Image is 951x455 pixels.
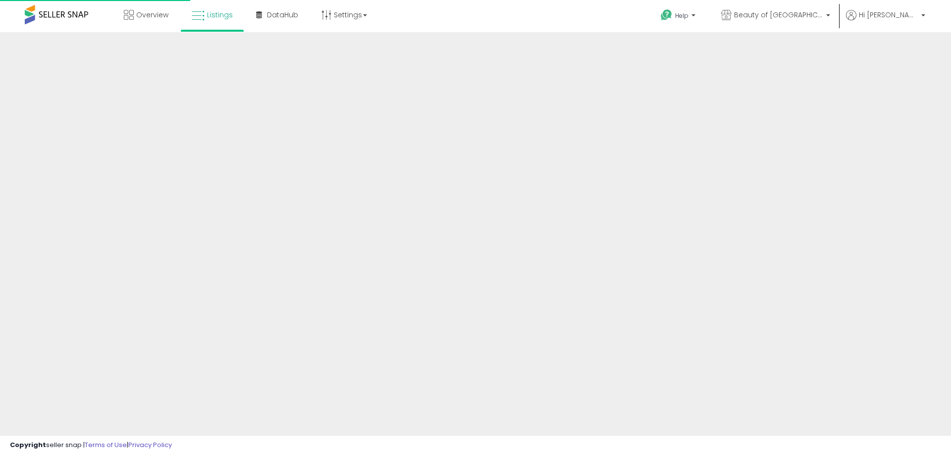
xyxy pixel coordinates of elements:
[859,10,918,20] span: Hi [PERSON_NAME]
[846,10,925,32] a: Hi [PERSON_NAME]
[85,440,127,450] a: Terms of Use
[734,10,823,20] span: Beauty of [GEOGRAPHIC_DATA]
[207,10,233,20] span: Listings
[10,440,46,450] strong: Copyright
[660,9,673,21] i: Get Help
[267,10,298,20] span: DataHub
[128,440,172,450] a: Privacy Policy
[675,11,688,20] span: Help
[653,1,705,32] a: Help
[136,10,168,20] span: Overview
[10,441,172,450] div: seller snap | |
